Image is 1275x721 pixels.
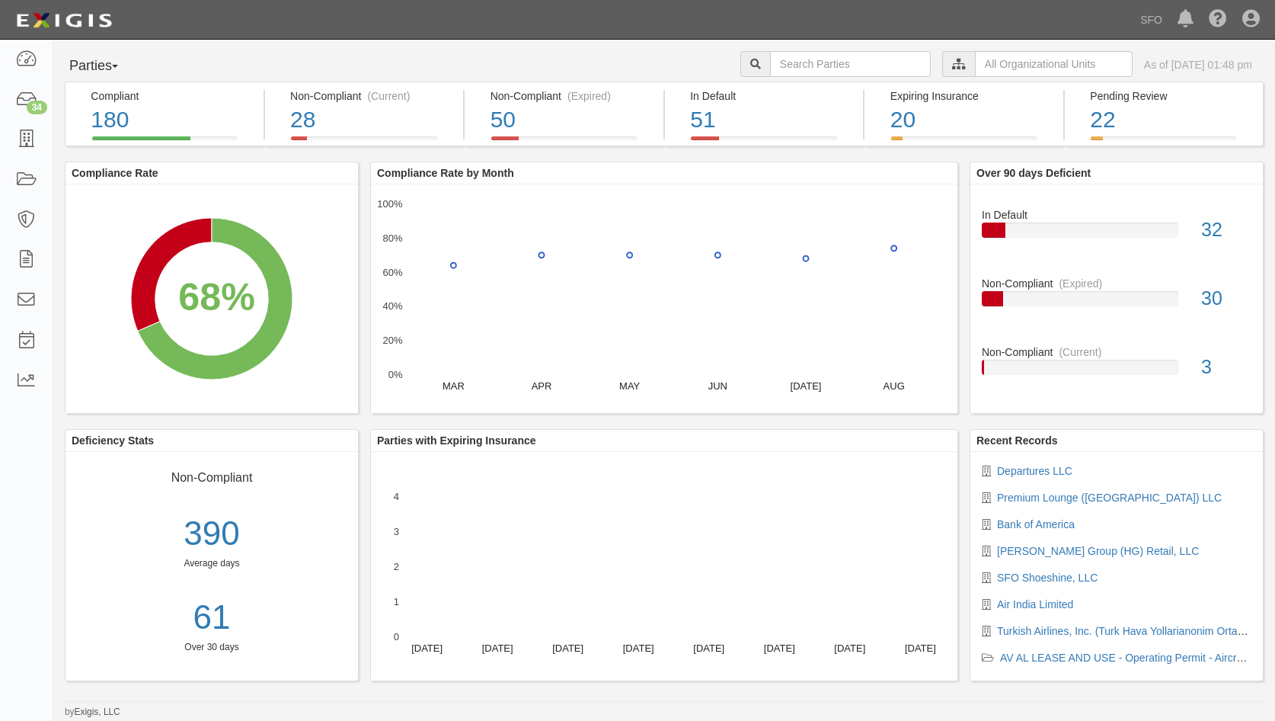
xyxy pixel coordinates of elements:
[619,380,641,392] text: MAY
[1190,285,1263,312] div: 30
[976,434,1058,447] b: Recent Records
[1190,354,1263,381] div: 3
[1059,276,1102,291] div: (Expired)
[290,88,452,104] div: Non-Compliant (Current)
[1059,344,1101,360] div: (Current)
[997,518,1075,530] a: Bank of America
[265,136,464,149] a: Non-Compliant(Current)28
[1144,57,1252,72] div: As of [DATE] 01:48 pm
[377,434,536,447] b: Parties with Expiring Insurance
[411,642,443,654] text: [DATE]
[91,104,251,136] div: 180
[382,300,402,312] text: 40%
[382,266,402,277] text: 60%
[1090,88,1251,104] div: Pending Review
[970,196,1263,223] div: In Default
[443,380,465,392] text: MAR
[708,380,727,392] text: JUN
[1065,136,1264,149] a: Pending Review22
[970,344,1263,360] div: Non-Compliant
[982,344,1251,390] a: Non-Compliant(Current)3
[482,642,513,654] text: [DATE]
[75,707,120,717] a: Exigis, LLC
[976,167,1091,179] b: Over 90 days Deficient
[1090,104,1251,136] div: 22
[371,184,957,413] svg: A chart.
[66,557,358,570] div: Average days
[11,7,117,34] img: logo-5460c22ac91f19d4615b14bd174203de0afe785f0fc80cf4dbbc73dc1793850b.png
[552,642,583,654] text: [DATE]
[72,434,154,447] b: Deficiency Stats
[665,136,864,149] a: In Default51
[178,271,255,325] div: 68%
[394,631,399,642] text: 0
[905,642,936,654] text: [DATE]
[394,491,399,502] text: 4
[382,232,402,244] text: 80%
[66,641,358,654] div: Over 30 days
[65,136,264,149] a: Compliant180
[377,167,514,179] b: Compliance Rate by Month
[491,104,652,136] div: 50
[491,88,652,104] div: Non-Compliant (Expired)
[72,167,158,179] b: Compliance Rate
[567,88,611,104] div: (Expired)
[27,101,47,114] div: 34
[997,598,1073,610] a: Air India Limited
[970,276,1263,291] div: Non-Compliant
[997,465,1072,477] a: Departures LLC
[997,492,1222,504] a: Premium Lounge ([GEOGRAPHIC_DATA]) LLC
[690,88,852,104] div: In Default
[1133,5,1170,35] a: SFO
[371,452,957,681] svg: A chart.
[834,642,865,654] text: [DATE]
[1190,216,1263,244] div: 32
[982,276,1251,344] a: Non-Compliant(Expired)30
[66,594,358,642] a: 61
[65,706,120,719] small: by
[465,136,663,149] a: Non-Compliant(Expired)50
[532,380,552,392] text: APR
[65,51,179,82] button: Parties
[982,196,1251,276] a: In Default32
[1209,11,1227,29] i: Help Center - Complianz
[791,380,822,392] text: [DATE]
[66,184,358,413] svg: A chart.
[77,463,347,487] div: Non-Compliant
[290,104,452,136] div: 28
[770,51,931,77] input: Search Parties
[997,572,1098,584] a: SFO Shoeshine, LLC
[623,642,654,654] text: [DATE]
[377,198,403,210] text: 100%
[394,596,399,607] text: 1
[382,335,402,346] text: 20%
[693,642,724,654] text: [DATE]
[884,380,905,392] text: AUG
[690,104,852,136] div: 51
[890,88,1052,104] div: Expiring Insurance
[764,642,795,654] text: [DATE]
[997,545,1199,557] a: [PERSON_NAME] Group (HG) Retail, LLC
[388,369,403,380] text: 0%
[394,561,399,572] text: 2
[367,88,410,104] div: (Current)
[997,625,1259,637] a: Turkish Airlines, Inc. (Turk Hava Yollarianonim Ortakligi)
[66,510,358,558] div: 390
[890,104,1052,136] div: 20
[975,51,1133,77] input: All Organizational Units
[864,136,1063,149] a: Expiring Insurance20
[91,88,251,104] div: Compliant
[394,526,399,537] text: 3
